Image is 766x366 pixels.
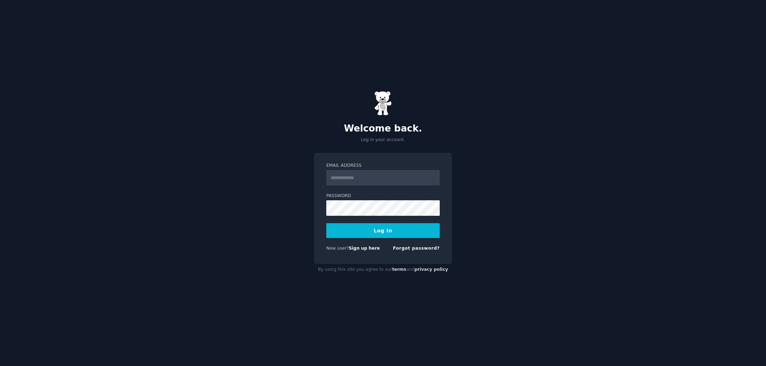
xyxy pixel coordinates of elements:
[393,246,440,251] a: Forgot password?
[392,267,406,272] a: terms
[349,246,380,251] a: Sign up here
[374,91,392,116] img: Gummy Bear
[326,193,440,199] label: Password
[414,267,448,272] a: privacy policy
[326,223,440,238] button: Log In
[314,123,452,134] h2: Welcome back.
[326,246,349,251] span: New user?
[314,137,452,143] p: Log in your account.
[314,264,452,275] div: By using this site you agree to our and
[326,163,440,169] label: Email Address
